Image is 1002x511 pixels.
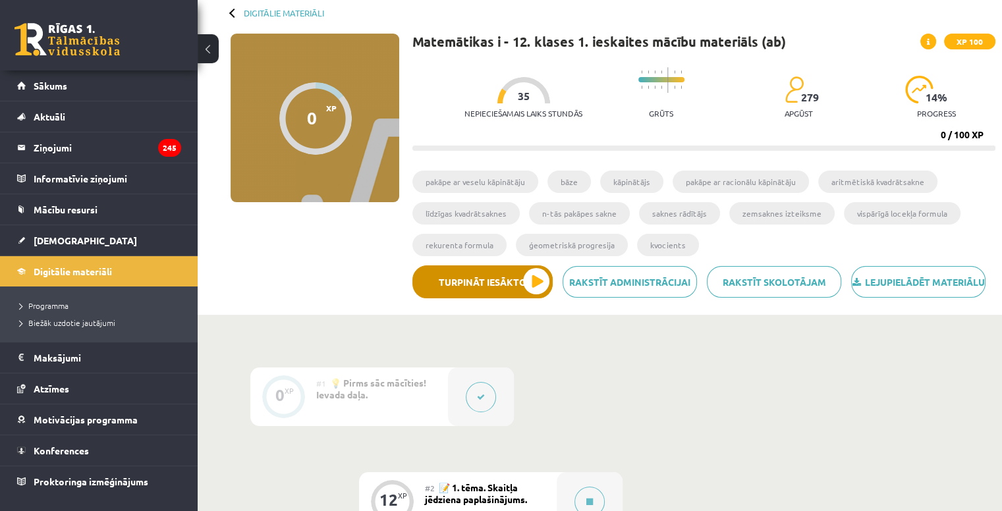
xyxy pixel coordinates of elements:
p: apgūst [785,109,813,118]
span: 💡 Pirms sāc mācīties! Ievada daļa. [316,377,426,400]
li: pakāpe ar racionālu kāpinātāju [673,171,809,193]
i: 245 [158,139,181,157]
li: bāze [547,171,591,193]
li: līdzīgas kvadrātsaknes [412,202,520,225]
div: XP [285,387,294,394]
a: Konferences [17,435,181,466]
span: Programma [20,300,69,311]
span: #2 [425,483,435,493]
img: icon-short-line-57e1e144782c952c97e751825c79c345078a6d821885a25fce030b3d8c18986b.svg [674,70,675,74]
span: XP [326,103,337,113]
li: kvocients [637,234,699,256]
img: icon-short-line-57e1e144782c952c97e751825c79c345078a6d821885a25fce030b3d8c18986b.svg [641,70,642,74]
a: Informatīvie ziņojumi [17,163,181,194]
img: students-c634bb4e5e11cddfef0936a35e636f08e4e9abd3cc4e673bd6f9a4125e45ecb1.svg [785,76,804,103]
a: Digitālie materiāli [17,256,181,286]
p: progress [917,109,956,118]
a: Rīgas 1. Tālmācības vidusskola [14,23,120,56]
img: icon-short-line-57e1e144782c952c97e751825c79c345078a6d821885a25fce030b3d8c18986b.svg [661,86,662,89]
a: Sākums [17,70,181,101]
img: icon-long-line-d9ea69661e0d244f92f715978eff75569469978d946b2353a9bb055b3ed8787d.svg [667,67,669,93]
div: 0 [307,108,317,128]
h1: Matemātikas i - 12. klases 1. ieskaites mācību materiāls (ab) [412,34,786,49]
li: n-tās pakāpes sakne [529,202,630,225]
span: 279 [801,92,819,103]
a: Atzīmes [17,373,181,404]
a: [DEMOGRAPHIC_DATA] [17,225,181,255]
span: Biežāk uzdotie jautājumi [20,317,115,328]
a: Proktoringa izmēģinājums [17,466,181,497]
li: rekurenta formula [412,234,507,256]
div: XP [398,492,407,499]
span: Aktuāli [34,111,65,122]
span: Mācību resursi [34,203,97,215]
a: Programma [20,300,184,311]
div: 12 [379,494,398,506]
li: zemsaknes izteiksme [729,202,835,225]
img: icon-short-line-57e1e144782c952c97e751825c79c345078a6d821885a25fce030b3d8c18986b.svg [648,86,649,89]
li: saknes rādītājs [639,202,720,225]
a: Biežāk uzdotie jautājumi [20,317,184,329]
span: XP 100 [944,34,995,49]
img: icon-short-line-57e1e144782c952c97e751825c79c345078a6d821885a25fce030b3d8c18986b.svg [654,86,655,89]
a: Motivācijas programma [17,404,181,435]
span: 📝 1. tēma. Skaitļa jēdziena paplašinājums. [425,481,527,505]
img: icon-short-line-57e1e144782c952c97e751825c79c345078a6d821885a25fce030b3d8c18986b.svg [681,70,682,74]
img: icon-short-line-57e1e144782c952c97e751825c79c345078a6d821885a25fce030b3d8c18986b.svg [674,86,675,89]
li: aritmētiskā kvadrātsakne [818,171,937,193]
span: 35 [518,90,530,102]
a: Lejupielādēt materiālu [851,266,986,298]
a: Aktuāli [17,101,181,132]
img: icon-short-line-57e1e144782c952c97e751825c79c345078a6d821885a25fce030b3d8c18986b.svg [654,70,655,74]
a: Mācību resursi [17,194,181,225]
legend: Ziņojumi [34,132,181,163]
span: Sākums [34,80,67,92]
span: Atzīmes [34,383,69,394]
legend: Informatīvie ziņojumi [34,163,181,194]
a: Rakstīt administrācijai [563,266,697,298]
span: Proktoringa izmēģinājums [34,475,148,487]
p: Nepieciešamais laiks stundās [464,109,582,118]
legend: Maksājumi [34,342,181,373]
span: Digitālie materiāli [34,265,112,277]
img: icon-progress-161ccf0a02000e728c5f80fcf4c31c7af3da0e1684b2b1d7c360e028c24a22f1.svg [905,76,933,103]
span: #1 [316,378,326,389]
a: Rakstīt skolotājam [707,266,841,298]
li: vispārīgā locekļa formula [844,202,960,225]
img: icon-short-line-57e1e144782c952c97e751825c79c345078a6d821885a25fce030b3d8c18986b.svg [641,86,642,89]
img: icon-short-line-57e1e144782c952c97e751825c79c345078a6d821885a25fce030b3d8c18986b.svg [648,70,649,74]
span: Motivācijas programma [34,414,138,425]
li: kāpinātājs [600,171,663,193]
span: Konferences [34,444,89,456]
img: icon-short-line-57e1e144782c952c97e751825c79c345078a6d821885a25fce030b3d8c18986b.svg [661,70,662,74]
img: icon-short-line-57e1e144782c952c97e751825c79c345078a6d821885a25fce030b3d8c18986b.svg [681,86,682,89]
span: 14 % [926,92,948,103]
a: Digitālie materiāli [244,8,324,18]
li: ģeometriskā progresija [516,234,628,256]
a: Maksājumi [17,342,181,373]
div: 0 [275,389,285,401]
button: Turpināt iesākto [412,265,553,298]
p: Grūts [649,109,673,118]
li: pakāpe ar veselu kāpinātāju [412,171,538,193]
span: [DEMOGRAPHIC_DATA] [34,234,137,246]
a: Ziņojumi245 [17,132,181,163]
